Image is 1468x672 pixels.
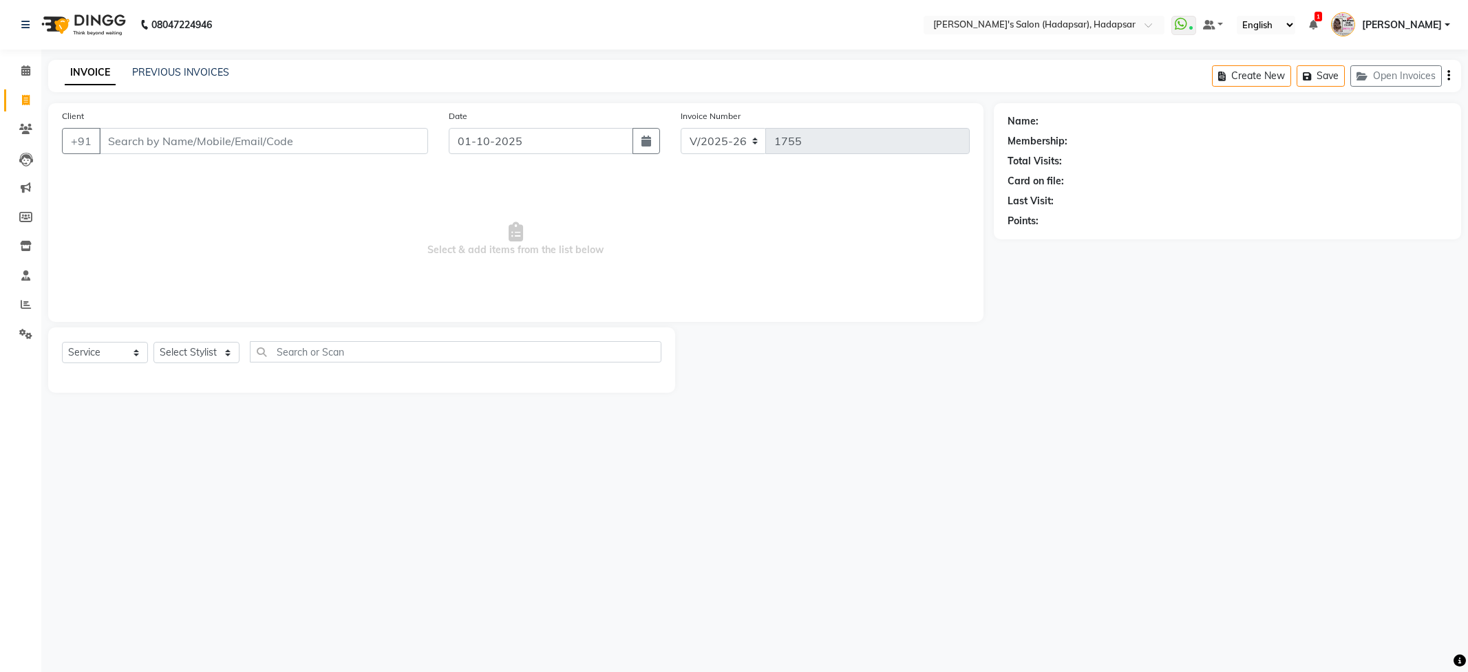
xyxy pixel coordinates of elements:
button: +91 [62,128,100,154]
input: Search by Name/Mobile/Email/Code [99,128,428,154]
div: Name: [1008,114,1039,129]
button: Save [1297,65,1345,87]
div: Card on file: [1008,174,1064,188]
label: Client [62,110,84,122]
div: Last Visit: [1008,194,1054,208]
a: PREVIOUS INVOICES [132,66,229,78]
b: 08047224946 [151,6,212,44]
input: Search or Scan [250,341,661,362]
label: Date [449,110,467,122]
div: Membership: [1008,134,1067,149]
span: Select & add items from the list below [62,171,970,308]
img: PAVAN [1331,12,1355,36]
span: [PERSON_NAME] [1362,18,1442,32]
div: Total Visits: [1008,154,1062,169]
span: 1 [1315,12,1322,21]
button: Open Invoices [1350,65,1442,87]
div: Points: [1008,214,1039,228]
label: Invoice Number [681,110,741,122]
a: 1 [1309,19,1317,31]
img: logo [35,6,129,44]
button: Create New [1212,65,1291,87]
a: INVOICE [65,61,116,85]
iframe: chat widget [1410,617,1454,658]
